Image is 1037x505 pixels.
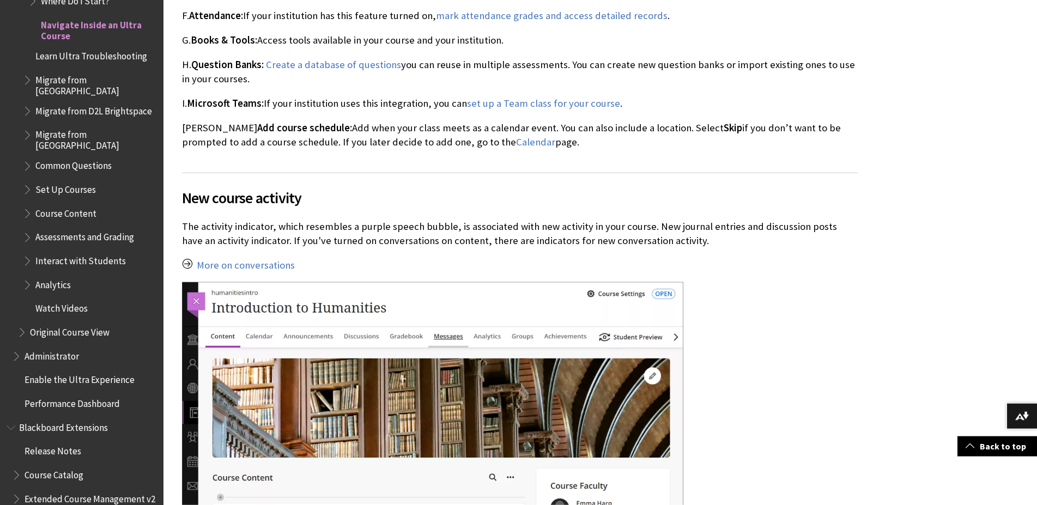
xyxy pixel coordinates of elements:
span: Assessments and Grading [35,228,134,243]
span: New course activity [182,186,858,209]
span: Migrate from [GEOGRAPHIC_DATA] [35,126,156,151]
span: Performance Dashboard [25,394,120,409]
span: Watch Videos [35,300,88,314]
a: set up a Team class for your course [467,97,620,110]
span: Learn Ultra Troubleshooting [35,47,147,62]
p: I. If your institution uses this integration, you can . [182,96,858,111]
span: Books & Tools: [191,34,257,46]
span: Microsoft Teams: [187,97,264,109]
span: Common Questions [35,157,112,172]
span: Course Content [35,204,96,219]
p: [PERSON_NAME] Add when your class meets as a calendar event. You can also include a location. Sel... [182,121,858,149]
span: Original Course View [30,323,110,338]
span: Question Banks: [191,58,264,71]
a: Back to top [957,436,1037,457]
p: H. you can reuse in multiple assessments. You can create new question banks or import existing on... [182,58,858,86]
span: Extended Course Management v2 [25,490,155,504]
span: Add course schedule: [257,121,352,134]
a: Create a database of questions [266,58,401,71]
span: Navigate Inside an Ultra Course [41,16,156,41]
p: F. If your institution has this feature turned on, . [182,9,858,23]
span: Course Catalog [25,466,83,480]
p: The activity indicator, which resembles a purple speech bubble, is associated with new activity i... [182,220,858,248]
span: Attendance: [189,9,243,22]
span: Migrate from D2L Brightspace [35,102,152,117]
span: Analytics [35,276,71,290]
a: Calendar [516,136,555,149]
a: More on conversations [197,259,295,272]
span: Blackboard Extensions [19,418,108,433]
span: Set Up Courses [35,180,96,195]
span: Enable the Ultra Experience [25,371,135,386]
span: Release Notes [25,442,81,457]
span: Migrate from [GEOGRAPHIC_DATA] [35,71,156,96]
span: Administrator [25,347,79,362]
span: Skip [724,121,742,134]
span: Interact with Students [35,252,126,266]
p: G. Access tools available in your course and your institution. [182,33,858,47]
a: mark attendance grades and access detailed records [436,9,668,22]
